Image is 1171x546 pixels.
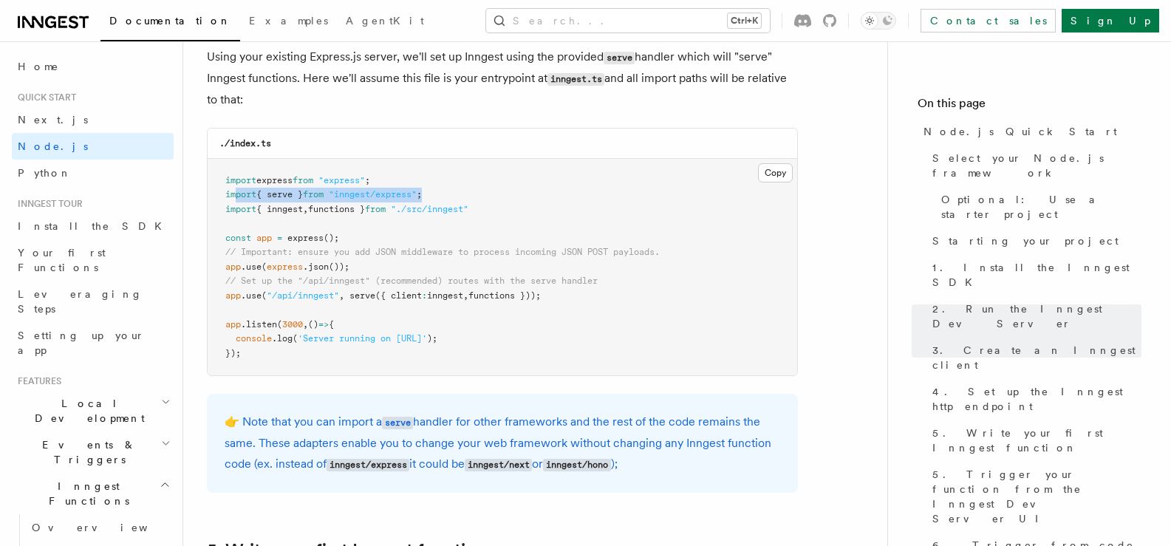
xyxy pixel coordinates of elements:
[207,47,798,110] p: Using your existing Express.js server, we'll set up Inngest using the provided handler which will...
[935,186,1141,228] a: Optional: Use a starter project
[427,333,437,344] span: );
[241,319,277,330] span: .listen
[32,522,184,533] span: Overview
[282,319,303,330] span: 3000
[241,290,262,301] span: .use
[926,337,1141,378] a: 3. Create an Inngest client
[547,73,604,86] code: inngest.ts
[303,319,308,330] span: ,
[382,417,413,429] code: serve
[921,9,1056,33] a: Contact sales
[382,414,413,429] a: serve
[256,233,272,243] span: app
[391,204,468,214] span: "./src/inngest"
[926,420,1141,461] a: 5. Write your first Inngest function
[932,384,1141,414] span: 4. Set up the Inngest http endpoint
[12,213,174,239] a: Install the SDK
[12,281,174,322] a: Leveraging Steps
[932,233,1119,248] span: Starting your project
[249,15,328,27] span: Examples
[758,163,793,182] button: Copy
[486,9,770,33] button: Search...Ctrl+K
[240,4,337,40] a: Examples
[932,260,1141,290] span: 1. Install the Inngest SDK
[604,52,635,64] code: serve
[303,262,329,272] span: .json
[365,204,386,214] span: from
[308,204,365,214] span: functions }
[303,189,324,199] span: from
[329,189,417,199] span: "inngest/express"
[225,319,241,330] span: app
[318,319,329,330] span: =>
[298,333,427,344] span: 'Server running on [URL]'
[349,290,375,301] span: serve
[427,290,463,301] span: inngest
[262,290,267,301] span: (
[861,12,896,30] button: Toggle dark mode
[12,160,174,186] a: Python
[256,204,303,214] span: { inngest
[926,461,1141,532] a: 5. Trigger your function from the Inngest Dev Server UI
[318,175,365,185] span: "express"
[924,124,1117,139] span: Node.js Quick Start
[12,322,174,364] a: Setting up your app
[12,239,174,281] a: Your first Functions
[12,133,174,160] a: Node.js
[329,319,334,330] span: {
[18,330,145,356] span: Setting up your app
[225,276,598,286] span: // Set up the "/api/inngest" (recommended) routes with the serve handler
[12,473,174,514] button: Inngest Functions
[918,118,1141,145] a: Node.js Quick Start
[932,151,1141,180] span: Select your Node.js framework
[932,426,1141,455] span: 5. Write your first Inngest function
[303,204,308,214] span: ,
[327,459,409,471] code: inngest/express
[12,437,161,467] span: Events & Triggers
[12,375,61,387] span: Features
[12,53,174,80] a: Home
[18,114,88,126] span: Next.js
[324,233,339,243] span: ();
[12,198,83,210] span: Inngest tour
[375,290,422,301] span: ({ client
[12,396,161,426] span: Local Development
[225,247,660,257] span: // Important: ensure you add JSON middleware to process incoming JSON POST payloads.
[262,262,267,272] span: (
[26,514,174,541] a: Overview
[12,92,76,103] span: Quick start
[918,95,1141,118] h4: On this page
[225,262,241,272] span: app
[267,262,303,272] span: express
[926,145,1141,186] a: Select your Node.js framework
[941,192,1141,222] span: Optional: Use a starter project
[18,288,143,315] span: Leveraging Steps
[926,378,1141,420] a: 4. Set up the Inngest http endpoint
[932,301,1141,331] span: 2. Run the Inngest Dev Server
[422,290,427,301] span: :
[18,59,59,74] span: Home
[543,459,610,471] code: inngest/hono
[463,290,468,301] span: ,
[277,233,282,243] span: =
[256,189,303,199] span: { serve }
[109,15,231,27] span: Documentation
[293,175,313,185] span: from
[100,4,240,41] a: Documentation
[465,459,532,471] code: inngest/next
[18,167,72,179] span: Python
[926,296,1141,337] a: 2. Run the Inngest Dev Server
[926,254,1141,296] a: 1. Install the Inngest SDK
[932,343,1141,372] span: 3. Create an Inngest client
[12,479,160,508] span: Inngest Functions
[287,233,324,243] span: express
[417,189,422,199] span: ;
[225,204,256,214] span: import
[12,106,174,133] a: Next.js
[337,4,433,40] a: AgentKit
[256,175,293,185] span: express
[225,412,780,475] p: 👉 Note that you can import a handler for other frameworks and the rest of the code remains the sa...
[468,290,541,301] span: functions }));
[225,233,251,243] span: const
[12,431,174,473] button: Events & Triggers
